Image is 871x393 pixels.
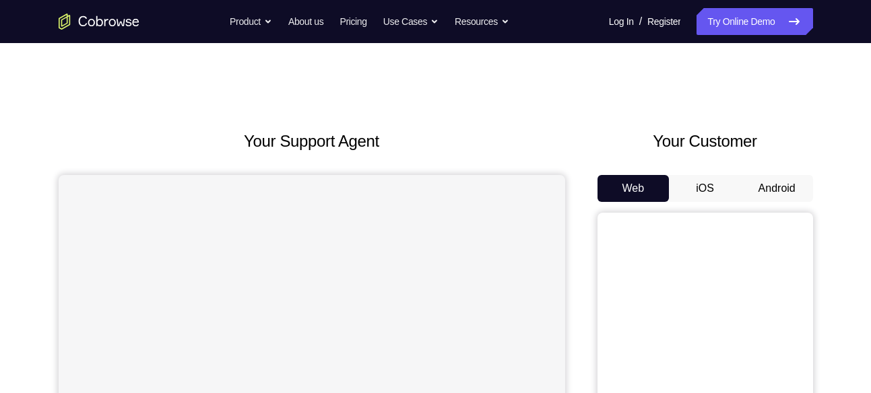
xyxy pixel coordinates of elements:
[669,175,741,202] button: iOS
[697,8,812,35] a: Try Online Demo
[455,8,509,35] button: Resources
[59,13,139,30] a: Go to the home page
[230,8,272,35] button: Product
[288,8,323,35] a: About us
[741,175,813,202] button: Android
[59,129,565,153] h2: Your Support Agent
[598,129,813,153] h2: Your Customer
[383,8,439,35] button: Use Cases
[647,8,680,35] a: Register
[639,13,642,30] span: /
[598,175,670,202] button: Web
[340,8,366,35] a: Pricing
[609,8,634,35] a: Log In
